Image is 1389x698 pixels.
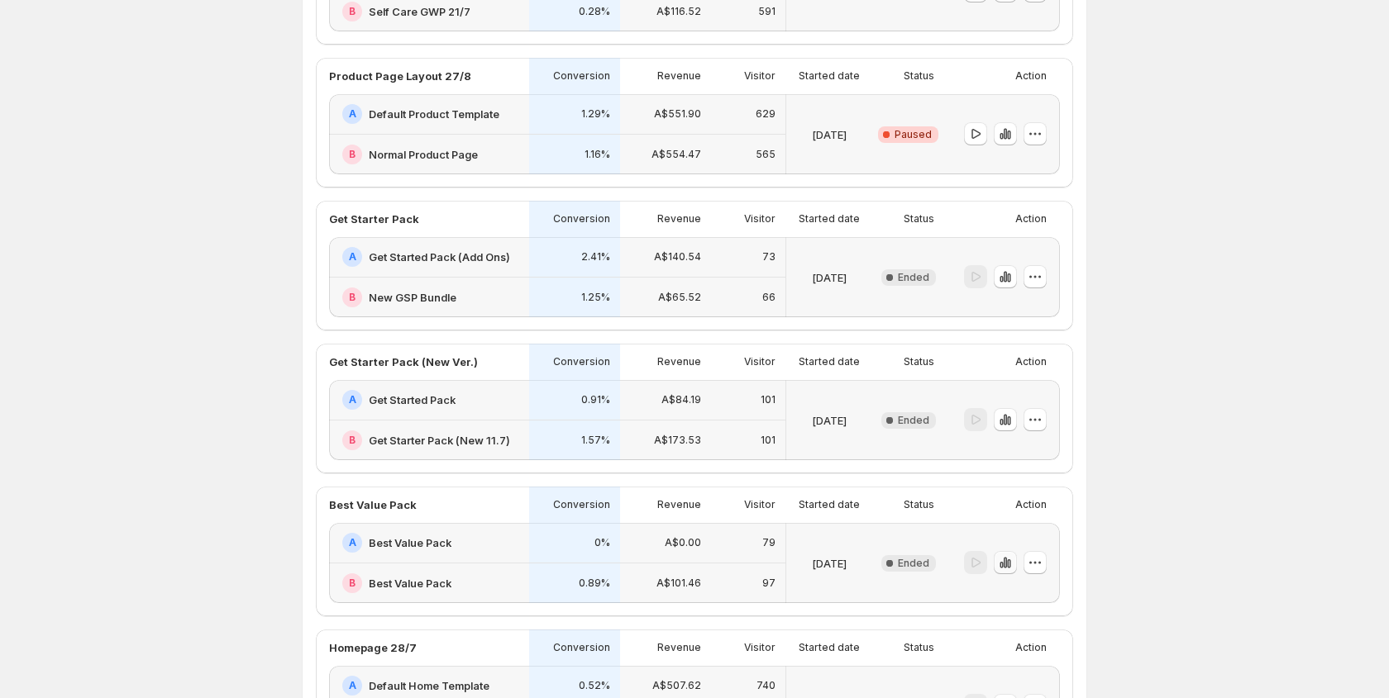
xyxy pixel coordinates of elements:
[349,5,356,18] h2: B
[904,355,934,368] p: Status
[799,355,860,368] p: Started date
[744,355,776,368] p: Visitor
[349,393,356,406] h2: A
[369,3,470,20] h2: Self Care GWP 21/7
[657,498,701,511] p: Revenue
[349,291,356,304] h2: B
[349,536,356,549] h2: A
[658,291,701,304] p: A$65.52
[656,577,701,590] p: A$101.46
[579,5,610,18] p: 0.28%
[349,107,356,121] h2: A
[349,148,356,161] h2: B
[799,641,860,654] p: Started date
[349,577,356,590] h2: B
[661,393,701,406] p: A$84.19
[369,249,510,265] h2: Get Started Pack (Add Ons)
[812,269,847,286] p: [DATE]
[1015,69,1047,83] p: Action
[657,69,701,83] p: Revenue
[553,212,610,226] p: Conversion
[744,69,776,83] p: Visitor
[349,434,356,447] h2: B
[329,354,478,370] p: Get Starter Pack (New Ver.)
[1015,641,1047,654] p: Action
[898,271,929,284] span: Ended
[369,392,456,408] h2: Get Started Pack
[762,577,776,590] p: 97
[1015,498,1047,511] p: Action
[329,211,419,227] p: Get Starter Pack
[329,68,471,84] p: Product Page Layout 27/8
[762,536,776,549] p: 79
[657,641,701,654] p: Revenue
[757,679,776,692] p: 740
[744,212,776,226] p: Visitor
[553,641,610,654] p: Conversion
[895,128,932,141] span: Paused
[654,107,701,121] p: A$551.90
[657,355,701,368] p: Revenue
[369,106,499,122] h2: Default Product Template
[652,148,701,161] p: A$554.47
[756,148,776,161] p: 565
[654,434,701,447] p: A$173.53
[799,212,860,226] p: Started date
[369,677,489,694] h2: Default Home Template
[744,641,776,654] p: Visitor
[349,250,356,264] h2: A
[553,355,610,368] p: Conversion
[904,641,934,654] p: Status
[665,536,701,549] p: A$0.00
[553,498,610,511] p: Conversion
[812,555,847,572] p: [DATE]
[581,291,610,304] p: 1.25%
[799,69,860,83] p: Started date
[581,393,610,406] p: 0.91%
[656,5,701,18] p: A$116.52
[1015,355,1047,368] p: Action
[594,536,610,549] p: 0%
[553,69,610,83] p: Conversion
[758,5,776,18] p: 591
[1015,212,1047,226] p: Action
[812,412,847,429] p: [DATE]
[812,126,847,143] p: [DATE]
[329,639,417,656] p: Homepage 28/7
[904,498,934,511] p: Status
[756,107,776,121] p: 629
[349,679,356,692] h2: A
[762,250,776,264] p: 73
[581,107,610,121] p: 1.29%
[369,146,478,163] h2: Normal Product Page
[369,575,451,591] h2: Best Value Pack
[581,434,610,447] p: 1.57%
[369,432,510,449] h2: Get Starter Pack (New 11.7)
[579,679,610,692] p: 0.52%
[652,679,701,692] p: A$507.62
[744,498,776,511] p: Visitor
[657,212,701,226] p: Revenue
[579,577,610,590] p: 0.89%
[329,496,417,513] p: Best Value Pack
[799,498,860,511] p: Started date
[369,534,451,551] h2: Best Value Pack
[761,434,776,447] p: 101
[369,289,456,306] h2: New GSP Bundle
[761,393,776,406] p: 101
[762,291,776,304] p: 66
[904,69,934,83] p: Status
[898,557,929,570] span: Ended
[581,250,610,264] p: 2.41%
[654,250,701,264] p: A$140.54
[898,414,929,427] span: Ended
[585,148,610,161] p: 1.16%
[904,212,934,226] p: Status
